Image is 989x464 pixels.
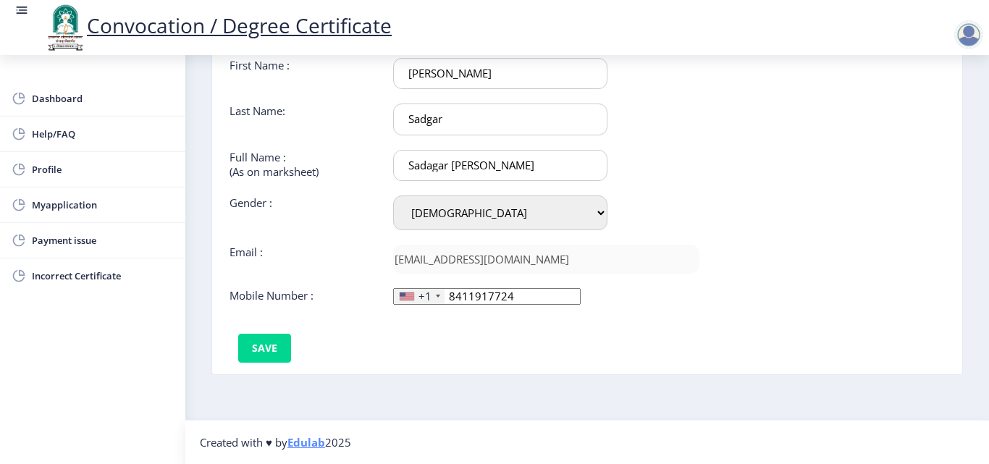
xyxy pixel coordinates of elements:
div: Full Name : (As on marksheet) [219,150,382,181]
a: Convocation / Degree Certificate [43,12,392,39]
a: Edulab [287,435,325,450]
div: Gender : [219,195,382,230]
span: Created with ♥ by 2025 [200,435,351,450]
div: United States: +1 [394,289,445,304]
img: logo [43,3,87,52]
input: Mobile No [393,288,581,305]
span: Help/FAQ [32,125,174,143]
div: Mobile Number : [219,288,382,305]
div: Last Name: [219,104,382,135]
span: Incorrect Certificate [32,267,174,284]
div: Email : [219,245,382,274]
span: Myapplication [32,196,174,214]
span: Payment issue [32,232,174,249]
span: Dashboard [32,90,174,107]
button: Save [238,334,291,363]
div: +1 [418,289,432,303]
div: First Name : [219,58,382,89]
span: Profile [32,161,174,178]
